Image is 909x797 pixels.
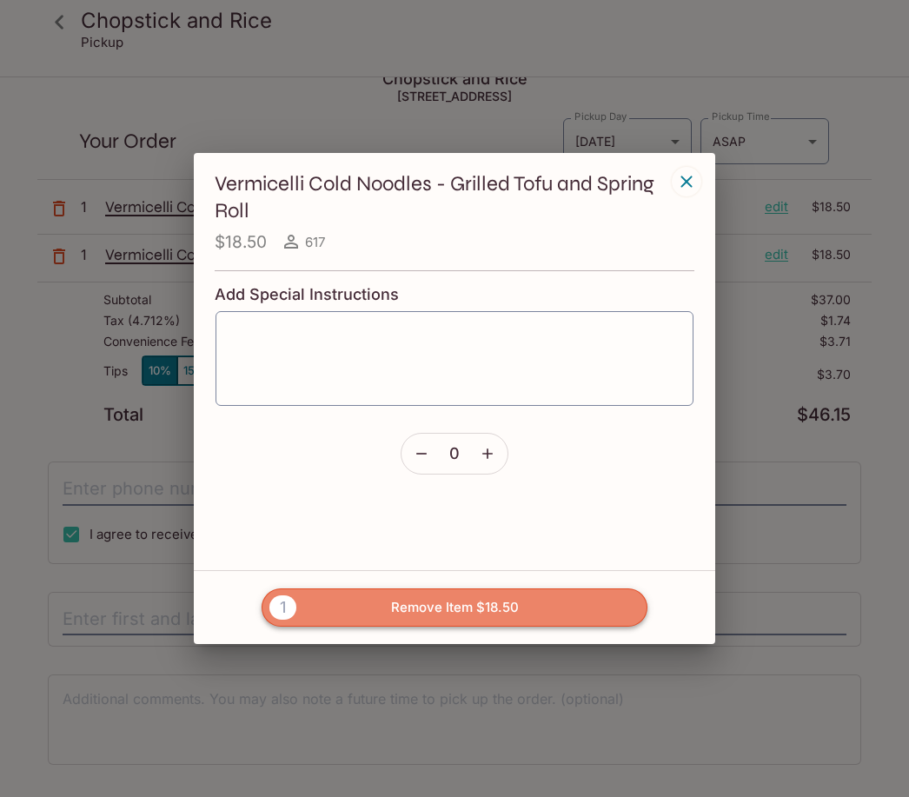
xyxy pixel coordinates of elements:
[269,595,296,620] span: 1
[215,285,694,304] h4: Add Special Instructions
[305,234,325,250] span: 617
[262,588,647,627] button: 1Remove Item $18.50
[449,444,460,463] span: 0
[215,170,667,224] h3: Vermicelli Cold Noodles - Grilled Tofu and Spring Roll
[215,231,267,253] h4: $18.50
